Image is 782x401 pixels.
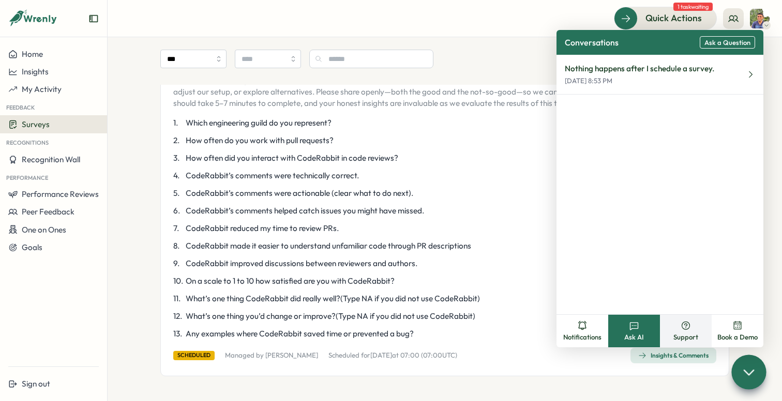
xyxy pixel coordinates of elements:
button: Book a Demo [712,315,763,347]
span: Support [673,333,698,342]
span: 4 . [173,170,184,181]
span: Book a Demo [717,333,758,342]
span: 5 . [173,188,184,199]
span: 13 . [173,328,184,340]
span: 12 . [173,311,184,322]
span: CodeRabbit made it easier to understand unfamiliar code through PR descriptions [186,240,471,252]
a: [PERSON_NAME] [265,351,318,359]
span: How often do you work with pull requests? [186,135,334,146]
button: Expand sidebar [88,13,99,24]
span: Any examples where CodeRabbit saved time or prevented a bug? [186,328,414,340]
div: scheduled [173,351,215,360]
span: CodeRabbit’s comments helped catch issues you might have missed. [186,205,424,217]
button: Insights & Comments [630,348,716,363]
span: Ask a Question [704,39,750,47]
p: Scheduled for at [328,351,457,360]
span: 10 . [173,275,184,287]
span: Goals [22,242,42,252]
span: CodeRabbit reduced my time to review PRs. [186,223,339,234]
p: Conversations [565,36,619,49]
span: ( 07:00 UTC) [421,351,457,359]
span: Home [22,49,43,59]
button: Support [660,315,712,347]
span: 3 . [173,152,184,164]
span: Insights [22,67,49,76]
button: Ask a Question [700,36,755,49]
span: My Activity [22,84,62,94]
div: Insights & Comments [638,351,709,360]
span: One on Ones [22,225,66,235]
button: Quick Actions [614,7,717,29]
span: Peer Feedback [22,207,74,217]
span: Surveys [22,119,50,129]
span: CodeRabbit improved discussions between reviewers and authors. [186,258,417,269]
span: 11 . [173,293,184,304]
span: CodeRabbit’s comments were actionable (clear what to do next). [186,188,413,199]
p: [DATE] 8:53 PM [565,76,714,86]
span: What’s one thing you’d change or improve?(Type NA if you did not use CodeRabbit) [186,311,475,322]
p: We’ve just wrapped up our trial of CodeRabbit, and now we want to hear from you. This survey is d... [173,64,698,109]
span: 2 . [173,135,184,146]
span: 6 . [173,205,184,217]
span: Ask AI [624,333,644,342]
span: Notifications [563,333,601,342]
span: Performance Reviews [22,189,99,199]
span: 8 . [173,240,184,252]
span: 07:00 [400,351,419,359]
p: Managed by [225,351,318,360]
span: What’s one thing CodeRabbit did really well?(Type NA if you did not use CodeRabbit) [186,293,480,304]
span: 7 . [173,223,184,234]
button: Nothing happens after I schedule a survey.[DATE] 8:53 PM [557,55,763,95]
button: Ask AI [608,315,660,347]
span: 1 task waiting [673,3,713,11]
span: Sign out [22,379,50,389]
p: Nothing happens after I schedule a survey. [565,63,714,74]
img: Varghese [750,9,770,28]
span: CodeRabbit’s comments were technically correct. [186,170,359,181]
span: Recognition Wall [22,155,80,164]
button: Notifications [557,315,608,347]
span: 9 . [173,258,184,269]
span: Which engineering guild do you represent? [186,117,332,129]
span: How often did you interact with CodeRabbit in code reviews? [186,152,398,164]
span: On a scale to 1 to 10 how satisfied are you with CodeRabbit? [186,275,395,287]
span: [DATE] [370,351,392,359]
span: Quick Actions [645,11,702,25]
span: 1 . [173,117,184,129]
